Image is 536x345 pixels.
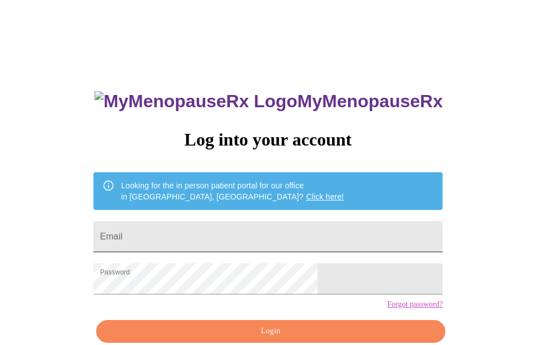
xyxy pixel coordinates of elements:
div: Looking for the in person patient portal for our office in [GEOGRAPHIC_DATA], [GEOGRAPHIC_DATA]? [121,176,344,207]
h3: Log into your account [93,129,443,150]
img: MyMenopauseRx Logo [95,91,297,112]
a: Click here! [306,192,344,201]
a: Forgot password? [387,300,443,309]
h3: MyMenopauseRx [95,91,443,112]
button: Login [96,320,445,343]
span: Login [109,324,433,338]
